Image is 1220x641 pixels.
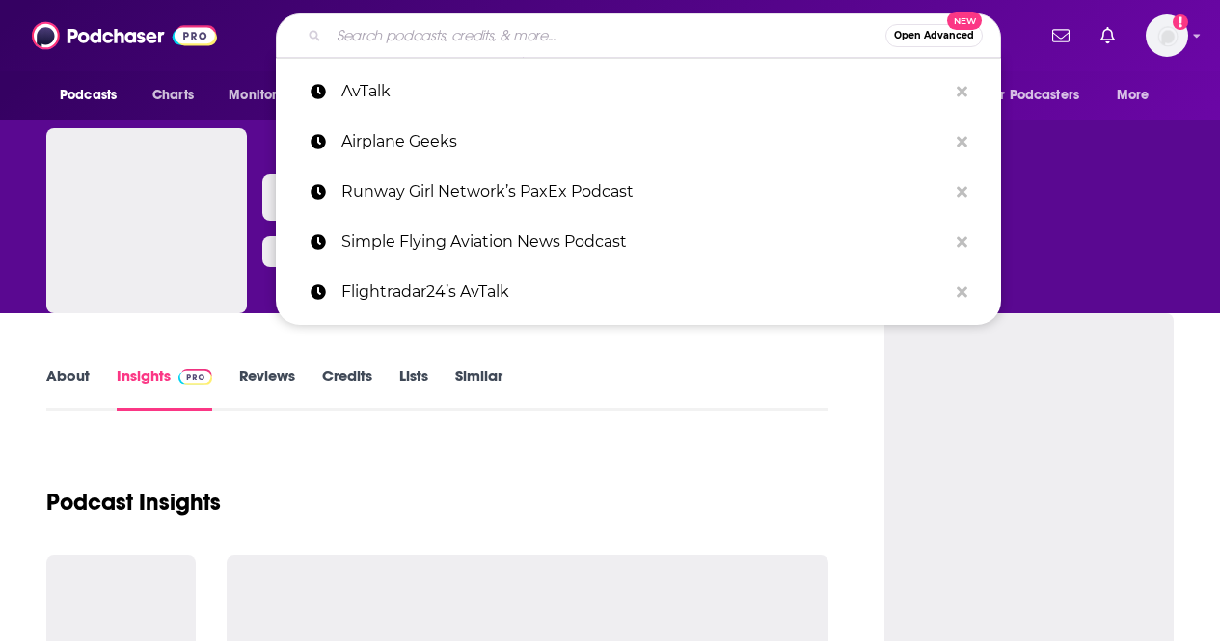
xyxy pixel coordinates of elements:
a: Credits [322,366,372,411]
span: Charts [152,82,194,109]
p: Airplane Geeks [341,117,947,167]
a: About [46,366,90,411]
span: Logged in as BrunswickDigital [1146,14,1188,57]
a: AvTalk [276,67,1001,117]
button: Show profile menu [1146,14,1188,57]
img: User Profile [1146,14,1188,57]
button: open menu [1103,77,1174,114]
a: Reviews [239,366,295,411]
h1: Podcast Insights [46,488,221,517]
svg: Add a profile image [1173,14,1188,30]
span: More [1117,82,1150,109]
button: open menu [215,77,322,114]
span: For Podcasters [987,82,1079,109]
a: Airplane Geeks [276,117,1001,167]
p: Runway Girl Network’s PaxEx Podcast [341,167,947,217]
a: Show notifications dropdown [1044,19,1077,52]
button: Open AdvancedNew [885,24,983,47]
button: open menu [46,77,142,114]
p: Flightradar24’s AvTalk [341,267,947,317]
button: open menu [974,77,1107,114]
span: New [947,12,982,30]
div: Search podcasts, credits, & more... [276,13,1001,58]
span: Podcasts [60,82,117,109]
span: Monitoring [229,82,297,109]
a: Similar [455,366,502,411]
a: Charts [140,77,205,114]
span: Open Advanced [894,31,974,40]
a: Flightradar24’s AvTalk [276,267,1001,317]
p: AvTalk [341,67,947,117]
p: Simple Flying Aviation News Podcast [341,217,947,267]
a: Lists [399,366,428,411]
a: Runway Girl Network’s PaxEx Podcast [276,167,1001,217]
a: InsightsPodchaser Pro [117,366,212,411]
a: Show notifications dropdown [1093,19,1123,52]
input: Search podcasts, credits, & more... [329,20,885,51]
a: Simple Flying Aviation News Podcast [276,217,1001,267]
img: Podchaser - Follow, Share and Rate Podcasts [32,17,217,54]
img: Podchaser Pro [178,369,212,385]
